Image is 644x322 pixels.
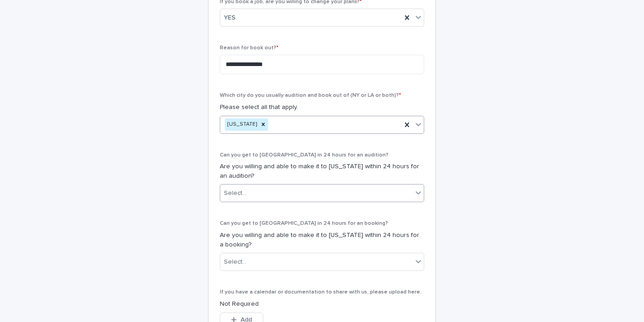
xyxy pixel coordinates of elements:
[220,162,424,181] p: Are you willing and able to make it to [US_STATE] within 24 hours for an audition?
[220,221,388,226] span: Can you get to [GEOGRAPHIC_DATA] in 24 hours for an booking?
[220,103,424,112] p: Please select all that apply.
[220,299,424,309] p: Not Required
[224,257,246,267] div: Select...
[224,13,236,23] span: YES
[225,118,258,131] div: [US_STATE]
[220,289,421,295] span: If you have a calendar or documentation to share with us, please upload here.
[220,231,424,250] p: Are you willing and able to make it to [US_STATE] within 24 hours for a booking?
[220,45,279,51] span: Reason for book out?
[220,152,388,158] span: Can you get to [GEOGRAPHIC_DATA] in 24 hours for an audition?
[224,189,246,198] div: Select...
[220,93,401,98] span: Which city do you usually audition and book out of (NY or LA or both)?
